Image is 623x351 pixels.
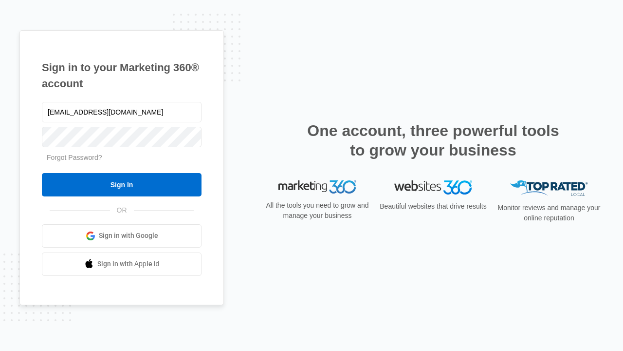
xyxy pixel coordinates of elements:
[42,253,202,276] a: Sign in with Apple Id
[42,173,202,196] input: Sign In
[47,154,102,161] a: Forgot Password?
[495,203,604,223] p: Monitor reviews and manage your online reputation
[99,231,158,241] span: Sign in with Google
[304,121,562,160] h2: One account, three powerful tools to grow your business
[263,200,372,221] p: All the tools you need to grow and manage your business
[42,59,202,92] h1: Sign in to your Marketing 360® account
[278,180,356,194] img: Marketing 360
[97,259,160,269] span: Sign in with Apple Id
[510,180,588,196] img: Top Rated Local
[394,180,472,195] img: Websites 360
[110,205,134,215] span: OR
[379,201,488,212] p: Beautiful websites that drive results
[42,102,202,122] input: Email
[42,224,202,248] a: Sign in with Google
